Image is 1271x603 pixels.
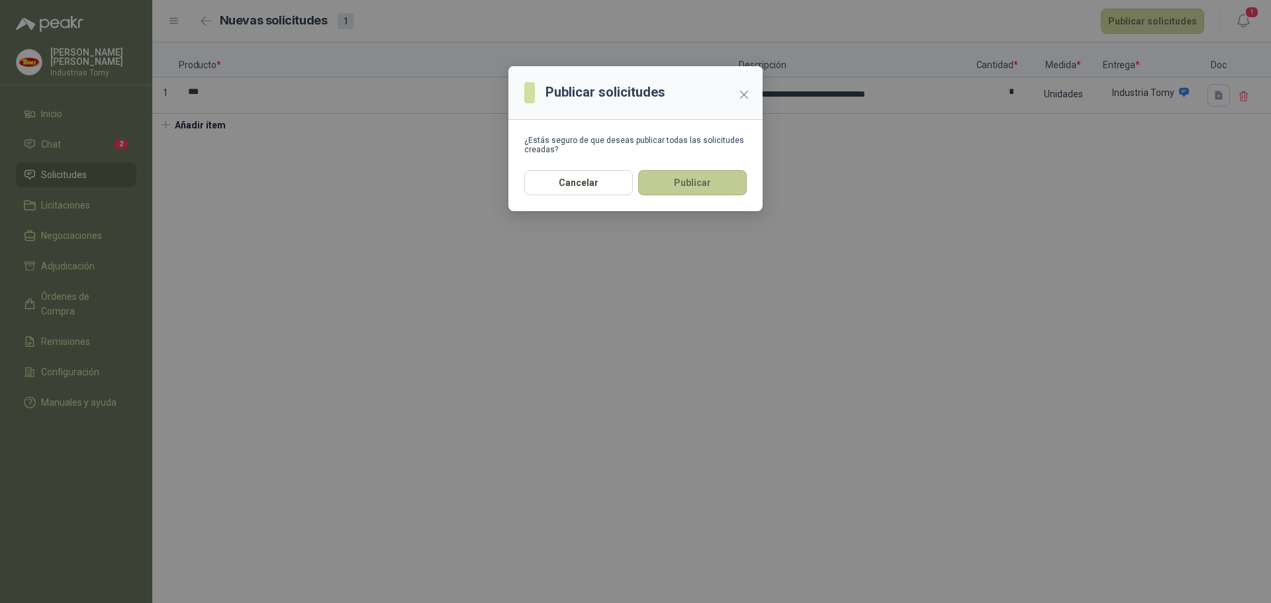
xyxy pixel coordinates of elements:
[545,82,665,103] h3: Publicar solicitudes
[739,89,749,100] span: close
[638,170,747,195] button: Publicar
[733,84,755,105] button: Close
[524,170,633,195] button: Cancelar
[524,136,747,154] div: ¿Estás seguro de que deseas publicar todas las solicitudes creadas?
